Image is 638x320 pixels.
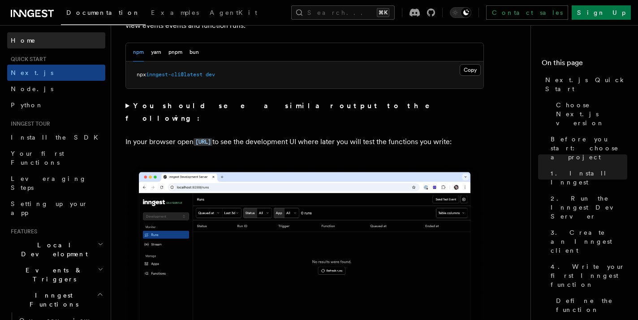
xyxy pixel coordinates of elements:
[556,296,627,314] span: Define the function
[450,7,471,18] button: Toggle dark mode
[291,5,395,20] button: Search...⌘K
[125,101,442,123] strong: You should see a similar output to the following:
[460,64,481,76] button: Copy
[551,194,627,221] span: 2. Run the Inngest Dev Server
[7,228,37,235] span: Features
[377,8,389,17] kbd: ⌘K
[551,169,627,187] span: 1. Install Inngest
[137,71,146,78] span: npx
[547,259,627,293] a: 4. Write your first Inngest function
[7,196,105,221] a: Setting up your app
[7,120,50,127] span: Inngest tour
[547,165,627,190] a: 1. Install Inngest
[7,171,105,196] a: Leveraging Steps
[210,9,257,16] span: AgentKit
[206,71,215,78] span: dev
[125,136,484,149] p: In your browser open to see the development UI where later you will test the functions you write:
[7,129,105,145] a: Install the SDK
[194,137,212,146] a: [URL]
[11,69,53,76] span: Next.js
[151,9,199,16] span: Examples
[547,190,627,224] a: 2. Run the Inngest Dev Server
[125,100,484,125] summary: You should see a similar output to the following:
[552,293,627,318] a: Define the function
[7,262,105,287] button: Events & Triggers
[146,71,203,78] span: inngest-cli@latest
[7,97,105,113] a: Python
[11,36,36,45] span: Home
[545,75,627,93] span: Next.js Quick Start
[66,9,140,16] span: Documentation
[551,228,627,255] span: 3. Create an Inngest client
[204,3,263,24] a: AgentKit
[11,134,103,141] span: Install the SDK
[133,43,144,61] button: npm
[551,135,627,162] span: Before you start: choose a project
[7,241,98,259] span: Local Development
[11,200,88,216] span: Setting up your app
[7,56,46,63] span: Quick start
[7,237,105,262] button: Local Development
[61,3,146,25] a: Documentation
[547,131,627,165] a: Before you start: choose a project
[194,138,212,146] code: [URL]
[11,101,43,109] span: Python
[7,291,97,309] span: Inngest Functions
[552,97,627,131] a: Choose Next.js version
[547,224,627,259] a: 3. Create an Inngest client
[7,287,105,312] button: Inngest Functions
[11,85,53,92] span: Node.js
[168,43,182,61] button: pnpm
[7,266,98,284] span: Events & Triggers
[556,101,627,127] span: Choose Next.js version
[7,65,105,81] a: Next.js
[542,72,627,97] a: Next.js Quick Start
[190,43,199,61] button: bun
[146,3,204,24] a: Examples
[151,43,161,61] button: yarn
[7,32,105,48] a: Home
[572,5,631,20] a: Sign Up
[551,262,627,289] span: 4. Write your first Inngest function
[11,150,64,166] span: Your first Functions
[7,81,105,97] a: Node.js
[542,57,627,72] h4: On this page
[11,175,86,191] span: Leveraging Steps
[486,5,568,20] a: Contact sales
[7,145,105,171] a: Your first Functions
